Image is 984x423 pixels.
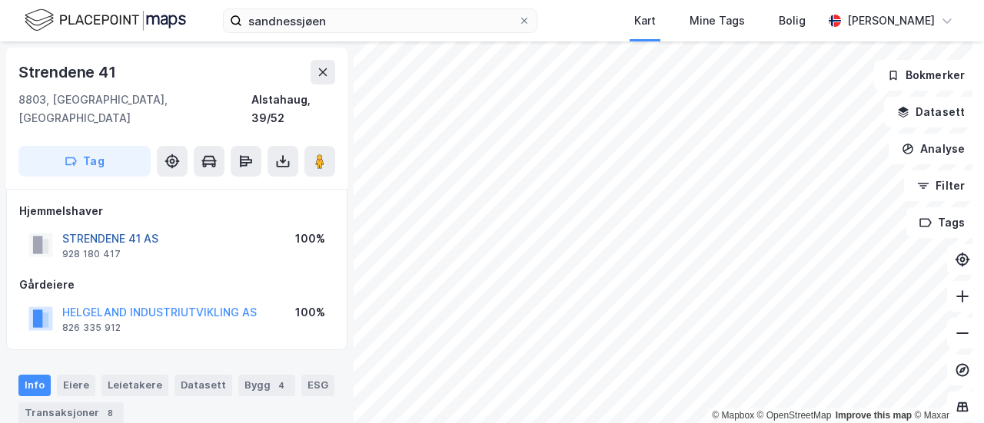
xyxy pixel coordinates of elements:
div: 4 [274,378,289,393]
button: Tag [18,146,151,177]
div: Kart [634,12,656,30]
div: Kontrollprogram for chat [907,349,984,423]
button: Datasett [884,97,978,127]
button: Analyse [889,134,978,164]
div: 8 [102,405,118,421]
div: 928 180 417 [62,248,121,260]
div: Leietakere [101,375,168,396]
button: Tags [906,207,978,238]
div: Hjemmelshaver [19,202,334,220]
button: Bokmerker [874,60,978,91]
div: Alstahaug, 39/52 [251,91,335,127]
a: OpenStreetMap [757,410,832,421]
div: Gårdeiere [19,276,334,294]
img: logo.f888ab2527a4732fd821a326f86c7f29.svg [25,7,186,34]
input: Søk på adresse, matrikkel, gårdeiere, leietakere eller personer [242,9,518,32]
iframe: Chat Widget [907,349,984,423]
div: Bolig [779,12,806,30]
div: Datasett [175,375,232,396]
a: Improve this map [836,410,912,421]
div: 826 335 912 [62,322,121,334]
div: Info [18,375,51,396]
div: Strendene 41 [18,60,119,84]
div: Bygg [238,375,295,396]
div: 100% [295,230,325,248]
div: 8803, [GEOGRAPHIC_DATA], [GEOGRAPHIC_DATA] [18,91,251,127]
button: Filter [904,170,978,201]
div: 100% [295,303,325,322]
div: ESG [301,375,334,396]
div: Mine Tags [690,12,745,30]
div: Eiere [57,375,95,396]
div: [PERSON_NAME] [847,12,935,30]
a: Mapbox [712,410,754,421]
